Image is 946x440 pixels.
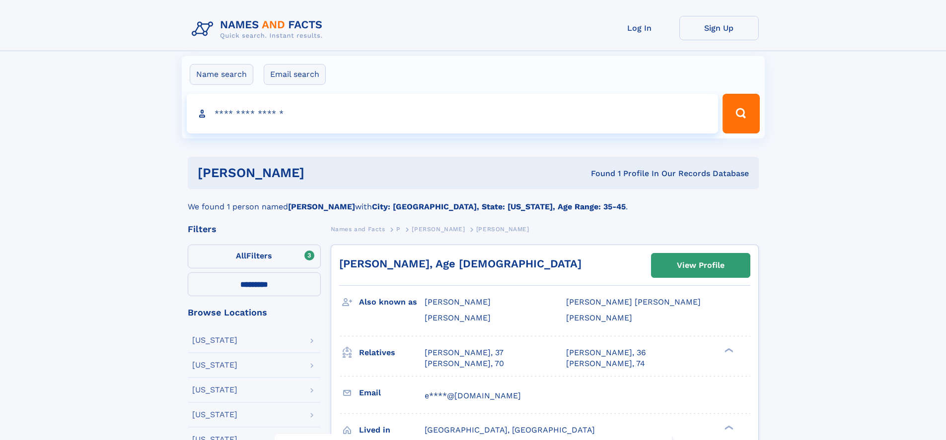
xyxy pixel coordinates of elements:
[188,245,321,268] label: Filters
[359,344,425,361] h3: Relatives
[236,251,246,260] span: All
[359,294,425,311] h3: Also known as
[192,386,237,394] div: [US_STATE]
[412,226,465,233] span: [PERSON_NAME]
[396,223,401,235] a: P
[188,225,321,234] div: Filters
[359,422,425,439] h3: Lived in
[190,64,253,85] label: Name search
[425,358,504,369] a: [PERSON_NAME], 70
[188,16,331,43] img: Logo Names and Facts
[722,347,734,353] div: ❯
[192,411,237,419] div: [US_STATE]
[331,223,385,235] a: Names and Facts
[566,313,632,322] span: [PERSON_NAME]
[425,347,504,358] a: [PERSON_NAME], 37
[723,94,759,133] button: Search Button
[396,226,401,233] span: P
[359,384,425,401] h3: Email
[425,313,491,322] span: [PERSON_NAME]
[339,257,582,270] a: [PERSON_NAME], Age [DEMOGRAPHIC_DATA]
[192,361,237,369] div: [US_STATE]
[447,168,749,179] div: Found 1 Profile In Our Records Database
[187,94,719,133] input: search input
[425,425,595,435] span: [GEOGRAPHIC_DATA], [GEOGRAPHIC_DATA]
[372,202,626,211] b: City: [GEOGRAPHIC_DATA], State: [US_STATE], Age Range: 35-45
[425,297,491,307] span: [PERSON_NAME]
[600,16,679,40] a: Log In
[188,308,321,317] div: Browse Locations
[677,254,725,277] div: View Profile
[679,16,759,40] a: Sign Up
[566,347,646,358] a: [PERSON_NAME], 36
[264,64,326,85] label: Email search
[188,189,759,213] div: We found 1 person named with .
[192,336,237,344] div: [US_STATE]
[412,223,465,235] a: [PERSON_NAME]
[566,358,645,369] a: [PERSON_NAME], 74
[476,226,529,233] span: [PERSON_NAME]
[288,202,355,211] b: [PERSON_NAME]
[652,253,750,277] a: View Profile
[722,424,734,431] div: ❯
[198,167,448,179] h1: [PERSON_NAME]
[566,297,701,307] span: [PERSON_NAME] [PERSON_NAME]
